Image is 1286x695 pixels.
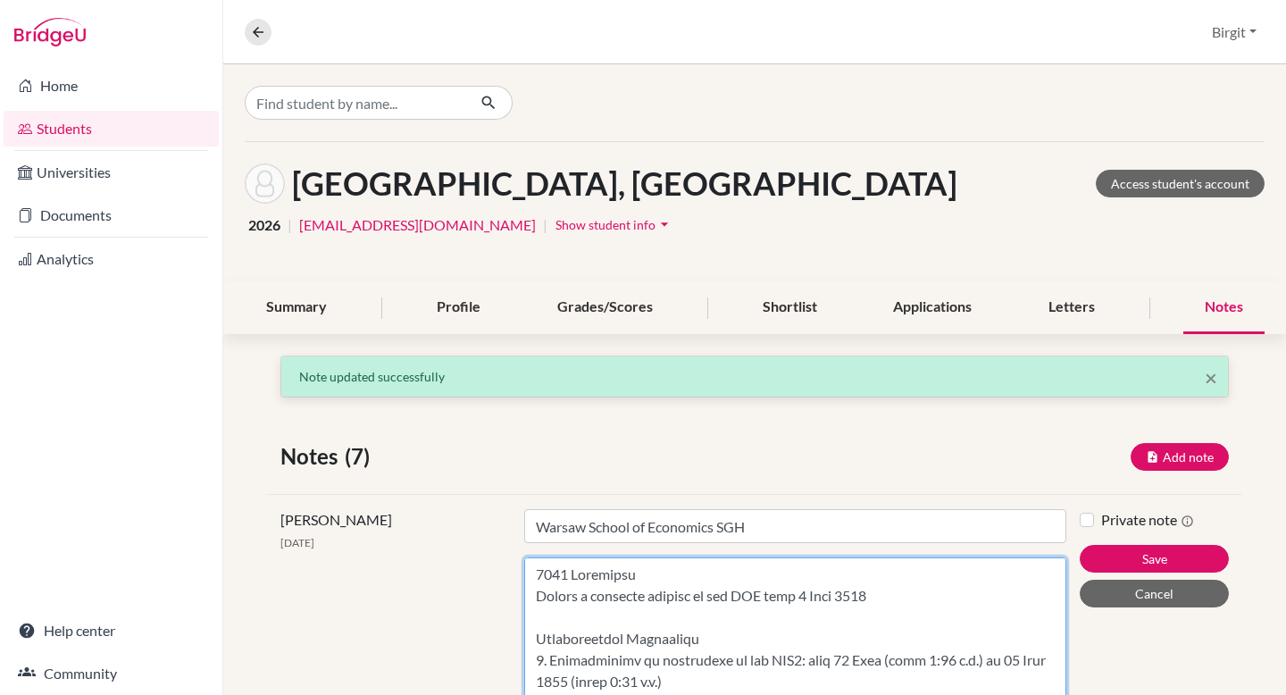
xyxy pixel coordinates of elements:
[1027,281,1116,334] div: Letters
[1080,545,1229,573] button: Save
[280,536,314,549] span: [DATE]
[245,163,285,204] img: Carolina Ferrara's avatar
[4,656,219,691] a: Community
[872,281,993,334] div: Applications
[4,68,219,104] a: Home
[280,511,392,528] span: [PERSON_NAME]
[555,211,674,239] button: Show student infoarrow_drop_down
[299,367,1210,386] p: Note updated successfully
[245,281,348,334] div: Summary
[555,217,656,232] span: Show student info
[288,214,292,236] span: |
[4,111,219,147] a: Students
[415,281,502,334] div: Profile
[536,281,674,334] div: Grades/Scores
[741,281,839,334] div: Shortlist
[14,18,86,46] img: Bridge-U
[245,86,466,120] input: Find student by name...
[248,214,280,236] span: 2026
[4,241,219,277] a: Analytics
[1205,367,1217,389] button: Close
[1080,580,1229,607] button: Cancel
[345,440,377,473] span: (7)
[4,197,219,233] a: Documents
[4,155,219,190] a: Universities
[1204,15,1265,49] button: Birgit
[4,613,219,649] a: Help center
[299,214,536,236] a: [EMAIL_ADDRESS][DOMAIN_NAME]
[1183,281,1265,334] div: Notes
[292,164,957,203] h1: [GEOGRAPHIC_DATA], [GEOGRAPHIC_DATA]
[1101,509,1194,531] label: Private note
[1205,364,1217,390] span: ×
[280,440,345,473] span: Notes
[656,215,673,233] i: arrow_drop_down
[524,509,1066,543] input: Note title (required)
[1096,170,1265,197] a: Access student's account
[543,214,547,236] span: |
[1131,443,1229,471] button: Add note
